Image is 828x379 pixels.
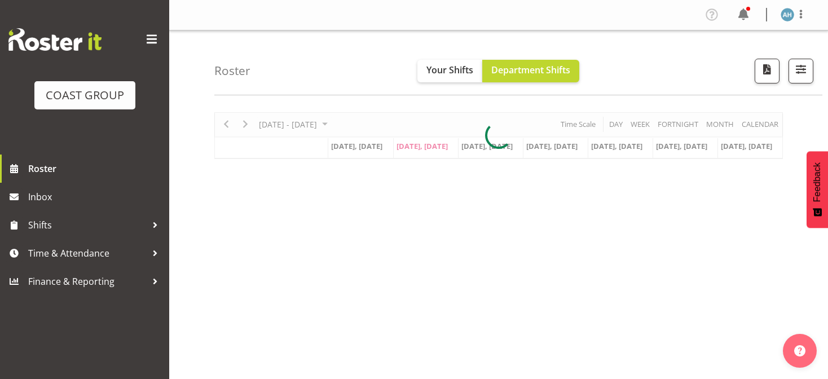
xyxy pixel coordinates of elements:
span: Feedback [812,162,822,202]
img: Rosterit website logo [8,28,102,51]
span: Roster [28,160,164,177]
span: Finance & Reporting [28,273,147,290]
button: Filter Shifts [789,59,813,83]
img: ambrose-hills-simonsen3822.jpg [781,8,794,21]
span: Time & Attendance [28,245,147,262]
h4: Roster [214,64,250,77]
span: Shifts [28,217,147,233]
div: COAST GROUP [46,87,124,104]
button: Department Shifts [482,60,579,82]
button: Feedback - Show survey [807,151,828,228]
span: Department Shifts [491,64,570,76]
button: Download a PDF of the roster according to the set date range. [755,59,779,83]
img: help-xxl-2.png [794,345,805,356]
button: Your Shifts [417,60,482,82]
span: Your Shifts [426,64,473,76]
span: Inbox [28,188,164,205]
